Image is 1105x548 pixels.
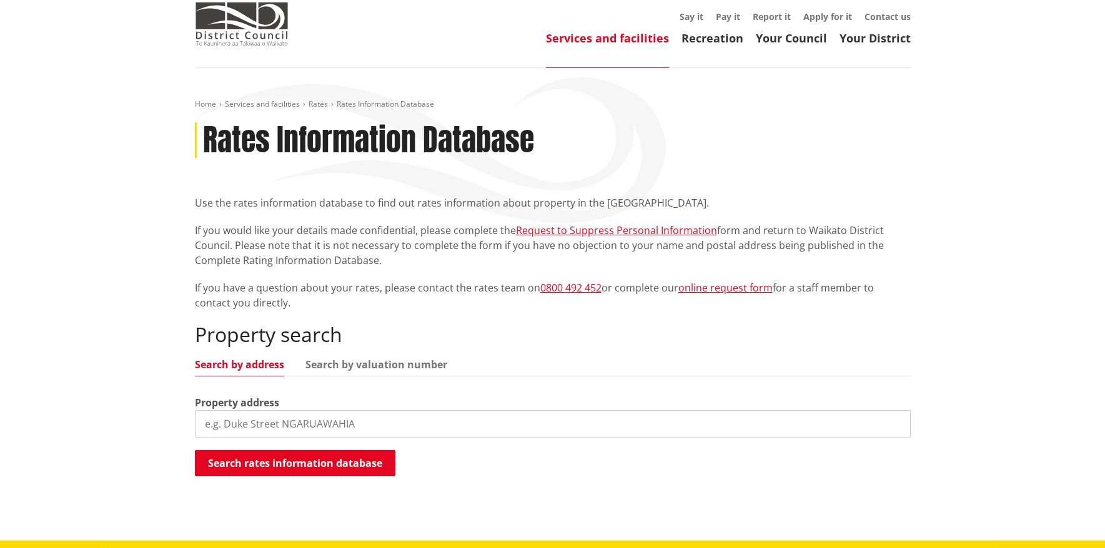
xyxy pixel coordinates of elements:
h2: Property search [195,323,911,346]
a: Recreation [681,31,743,46]
a: Report it [753,11,791,22]
button: Search rates information database [195,450,395,476]
a: Home [195,99,216,109]
a: Rates [309,99,328,109]
a: online request form [678,281,773,295]
a: Search by valuation number [305,360,447,369]
a: Your District [840,31,911,46]
p: Use the rates information database to find out rates information about property in the [GEOGRAPHI... [195,195,911,210]
p: If you would like your details made confidential, please complete the form and return to Waikato ... [195,223,911,268]
a: Services and facilities [225,99,300,109]
nav: breadcrumb [195,99,911,110]
input: e.g. Duke Street NGARUAWAHIA [195,410,911,438]
span: Rates Information Database [337,99,434,109]
p: If you have a question about your rates, please contact the rates team on or complete our for a s... [195,280,911,310]
a: Request to Suppress Personal Information [516,223,717,237]
label: Property address [195,395,279,410]
h1: Rates Information Database [203,122,534,159]
a: Services and facilities [546,31,669,46]
a: Contact us [865,11,911,22]
a: Search by address [195,360,284,369]
a: Say it [680,11,703,22]
a: Pay it [716,11,740,22]
a: 0800 492 452 [540,281,602,295]
a: Apply for it [803,11,852,22]
a: Your Council [756,31,827,46]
